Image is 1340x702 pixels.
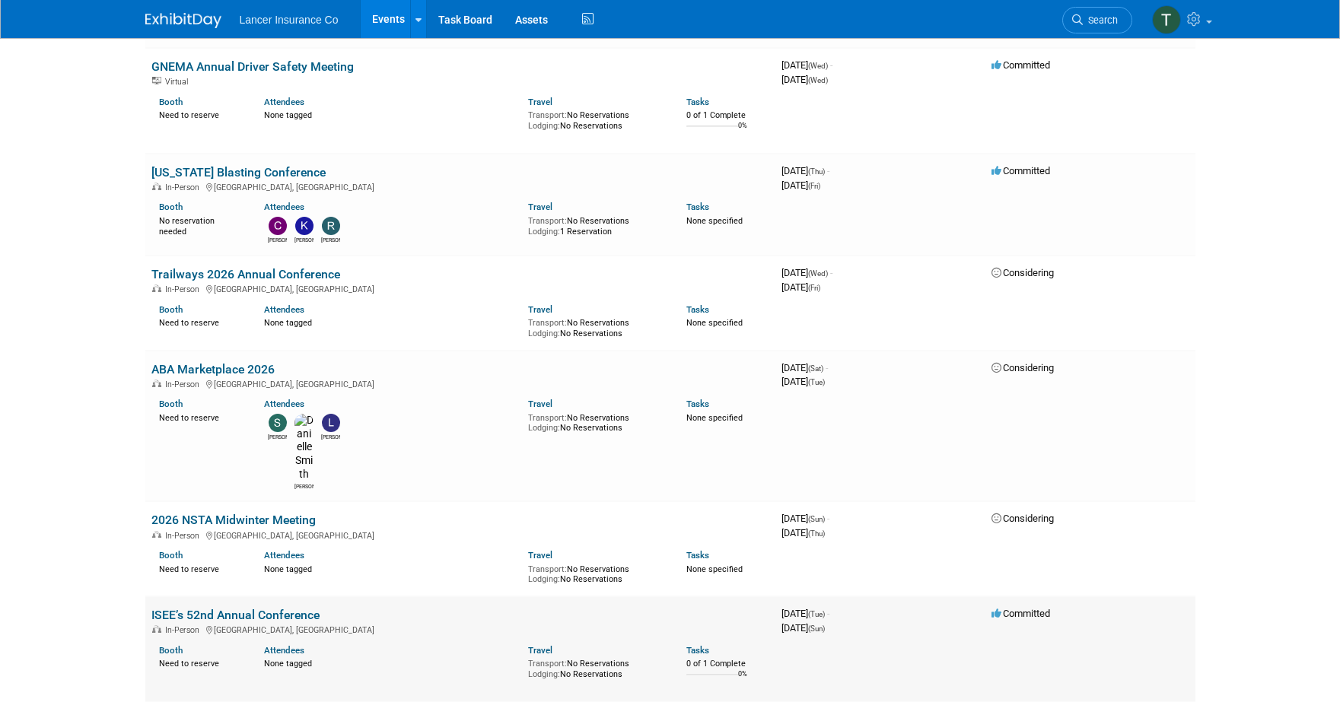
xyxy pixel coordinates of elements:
a: Tasks [686,97,709,107]
a: [US_STATE] Blasting Conference [151,165,326,179]
span: (Fri) [808,182,820,190]
span: [DATE] [781,59,832,71]
span: [DATE] [781,267,832,278]
div: Kim Castle [294,235,314,244]
a: 2026 NSTA Midwinter Meeting [151,513,316,527]
span: In-Person [165,380,204,389]
span: Committed [991,165,1050,176]
span: None specified [686,318,743,328]
span: Considering [991,513,1054,524]
span: Transport: [528,318,567,328]
a: Attendees [264,399,304,409]
a: Tasks [686,304,709,315]
a: Attendees [264,202,304,212]
span: - [826,362,828,373]
a: Tasks [686,645,709,656]
img: Leslie Neverson-Drake [322,414,340,432]
span: (Thu) [808,529,825,538]
div: Need to reserve [159,410,242,424]
span: None specified [686,413,743,423]
span: - [830,267,832,278]
span: Transport: [528,413,567,423]
div: No Reservations 1 Reservation [528,213,664,237]
span: - [827,165,829,176]
a: Travel [528,399,552,409]
img: Steven O'Shea [269,414,287,432]
span: [DATE] [781,281,820,293]
div: None tagged [264,107,517,121]
a: Search [1062,7,1132,33]
div: No reservation needed [159,213,242,237]
div: No Reservations No Reservations [528,656,664,679]
a: Booth [159,97,183,107]
span: [DATE] [781,376,825,387]
span: - [830,59,832,71]
span: Search [1083,14,1118,26]
span: Lancer Insurance Co [240,14,339,26]
span: [DATE] [781,608,829,619]
a: Booth [159,202,183,212]
span: (Wed) [808,62,828,70]
span: [DATE] [781,74,828,85]
div: Charline Pollard [268,235,287,244]
span: [DATE] [781,622,825,634]
span: Committed [991,59,1050,71]
a: ABA Marketplace 2026 [151,362,275,376]
span: In-Person [165,625,204,635]
a: Booth [159,399,183,409]
span: (Tue) [808,610,825,618]
div: [GEOGRAPHIC_DATA], [GEOGRAPHIC_DATA] [151,529,769,541]
td: 0% [738,670,747,691]
a: Travel [528,550,552,561]
span: (Wed) [808,269,828,278]
a: Attendees [264,645,304,656]
div: No Reservations No Reservations [528,107,664,131]
span: Lodging: [528,423,560,433]
a: Tasks [686,550,709,561]
img: ExhibitDay [145,13,221,28]
span: (Thu) [808,167,825,176]
span: Considering [991,362,1054,373]
span: Lodging: [528,227,560,237]
a: Travel [528,304,552,315]
a: Trailways 2026 Annual Conference [151,267,340,281]
a: ISEE’s 52nd Annual Conference [151,608,320,622]
a: Booth [159,645,183,656]
div: None tagged [264,315,517,329]
span: Lodging: [528,121,560,131]
a: GNEMA Annual Driver Safety Meeting [151,59,354,74]
div: 0 of 1 Complete [686,659,769,669]
div: [GEOGRAPHIC_DATA], [GEOGRAPHIC_DATA] [151,282,769,294]
a: Attendees [264,550,304,561]
span: Lodging: [528,669,560,679]
div: Danielle Smith [294,481,314,491]
span: Considering [991,267,1054,278]
img: Danielle Smith [294,414,314,481]
div: Need to reserve [159,561,242,575]
img: In-Person Event [152,380,161,387]
div: No Reservations No Reservations [528,315,664,338]
td: 0% [738,122,747,142]
img: In-Person Event [152,625,161,633]
span: Transport: [528,564,567,574]
img: Charline Pollard [269,217,287,235]
span: None specified [686,216,743,226]
a: Booth [159,550,183,561]
span: In-Person [165,183,204,192]
span: (Sat) [808,364,823,373]
div: No Reservations No Reservations [528,410,664,434]
a: Travel [528,645,552,656]
div: No Reservations No Reservations [528,561,664,585]
div: Leslie Neverson-Drake [321,432,340,441]
span: (Tue) [808,378,825,386]
div: Steven O'Shea [268,432,287,441]
div: None tagged [264,656,517,669]
span: Transport: [528,659,567,669]
span: [DATE] [781,527,825,538]
div: None tagged [264,561,517,575]
a: Tasks [686,202,709,212]
div: [GEOGRAPHIC_DATA], [GEOGRAPHIC_DATA] [151,377,769,389]
a: Travel [528,202,552,212]
a: Attendees [264,97,304,107]
span: Transport: [528,110,567,120]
